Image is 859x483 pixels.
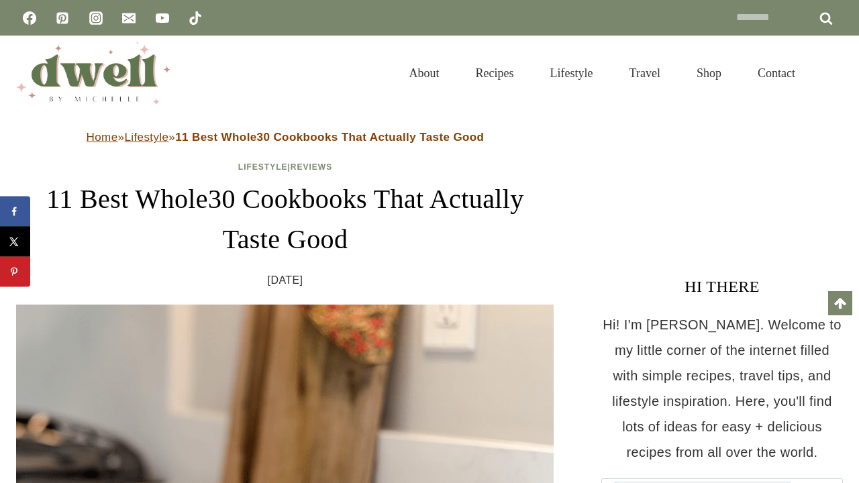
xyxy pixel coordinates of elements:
[391,50,813,97] nav: Primary Navigation
[175,131,484,144] strong: 11 Best Whole30 Cookbooks That Actually Taste Good
[740,50,813,97] a: Contact
[49,5,76,32] a: Pinterest
[83,5,109,32] a: Instagram
[601,274,843,299] h3: HI THERE
[149,5,176,32] a: YouTube
[532,50,611,97] a: Lifestyle
[291,162,332,172] a: Reviews
[238,162,332,172] span: |
[87,131,485,144] span: » »
[16,5,43,32] a: Facebook
[268,270,303,290] time: [DATE]
[238,162,288,172] a: Lifestyle
[678,50,740,97] a: Shop
[820,62,843,85] button: View Search Form
[611,50,678,97] a: Travel
[16,179,554,260] h1: 11 Best Whole30 Cookbooks That Actually Taste Good
[601,312,843,465] p: Hi! I'm [PERSON_NAME]. Welcome to my little corner of the internet filled with simple recipes, tr...
[458,50,532,97] a: Recipes
[124,131,168,144] a: Lifestyle
[391,50,458,97] a: About
[115,5,142,32] a: Email
[16,42,170,104] img: DWELL by michelle
[828,291,852,315] a: Scroll to top
[182,5,209,32] a: TikTok
[87,131,118,144] a: Home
